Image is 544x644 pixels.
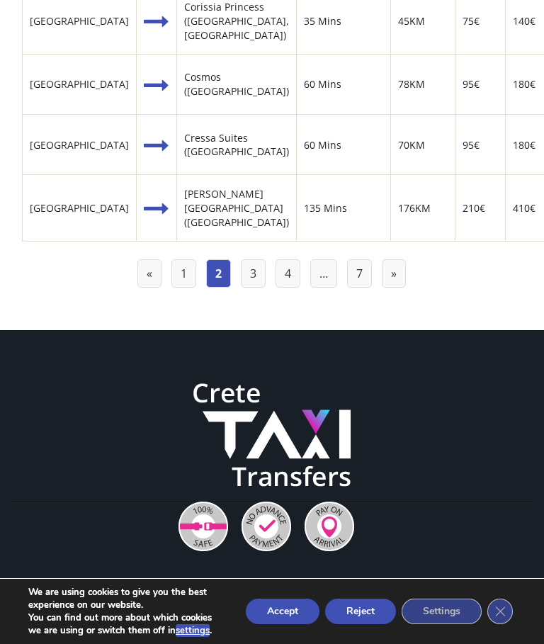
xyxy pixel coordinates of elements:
[206,259,231,288] span: Page 2
[137,259,161,288] a: «
[193,383,351,487] img: Crete Taxi Transfers
[463,77,498,91] div: 95€
[310,259,337,288] span: …
[184,131,289,159] div: Cressa Suites ([GEOGRAPHIC_DATA])
[304,138,383,152] div: 60 Mins
[30,201,129,215] div: [GEOGRAPHIC_DATA]
[382,259,406,288] a: »
[178,502,228,551] img: 100% Safe
[463,201,498,215] div: 210€
[398,201,448,215] div: 176KM
[28,586,227,611] p: We are using cookies to give you the best experience on our website.
[325,599,396,624] button: Reject
[304,14,383,28] div: 35 Mins
[30,14,129,28] div: [GEOGRAPHIC_DATA]
[184,187,289,230] div: [PERSON_NAME][GEOGRAPHIC_DATA] ([GEOGRAPHIC_DATA])
[28,611,227,637] p: You can find out more about which cookies we are using or switch them off in .
[398,138,448,152] div: 70KM
[347,259,372,288] a: Page 7
[246,599,319,624] button: Accept
[171,259,196,288] a: Page 1
[398,14,448,28] div: 45KM
[305,502,354,551] img: Pay On Arrival
[487,599,513,624] button: Close GDPR Cookie Banner
[241,259,266,288] a: Page 3
[30,138,129,152] div: [GEOGRAPHIC_DATA]
[304,77,383,91] div: 60 Mins
[276,259,300,288] a: Page 4
[463,14,498,28] div: 75€
[184,70,289,98] div: Cosmos ([GEOGRAPHIC_DATA])
[304,201,383,215] div: 135 Mins
[463,138,498,152] div: 95€
[242,502,291,551] img: No Advance Payment
[402,599,482,624] button: Settings
[398,77,448,91] div: 78KM
[30,77,129,91] div: [GEOGRAPHIC_DATA]
[176,624,210,637] button: settings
